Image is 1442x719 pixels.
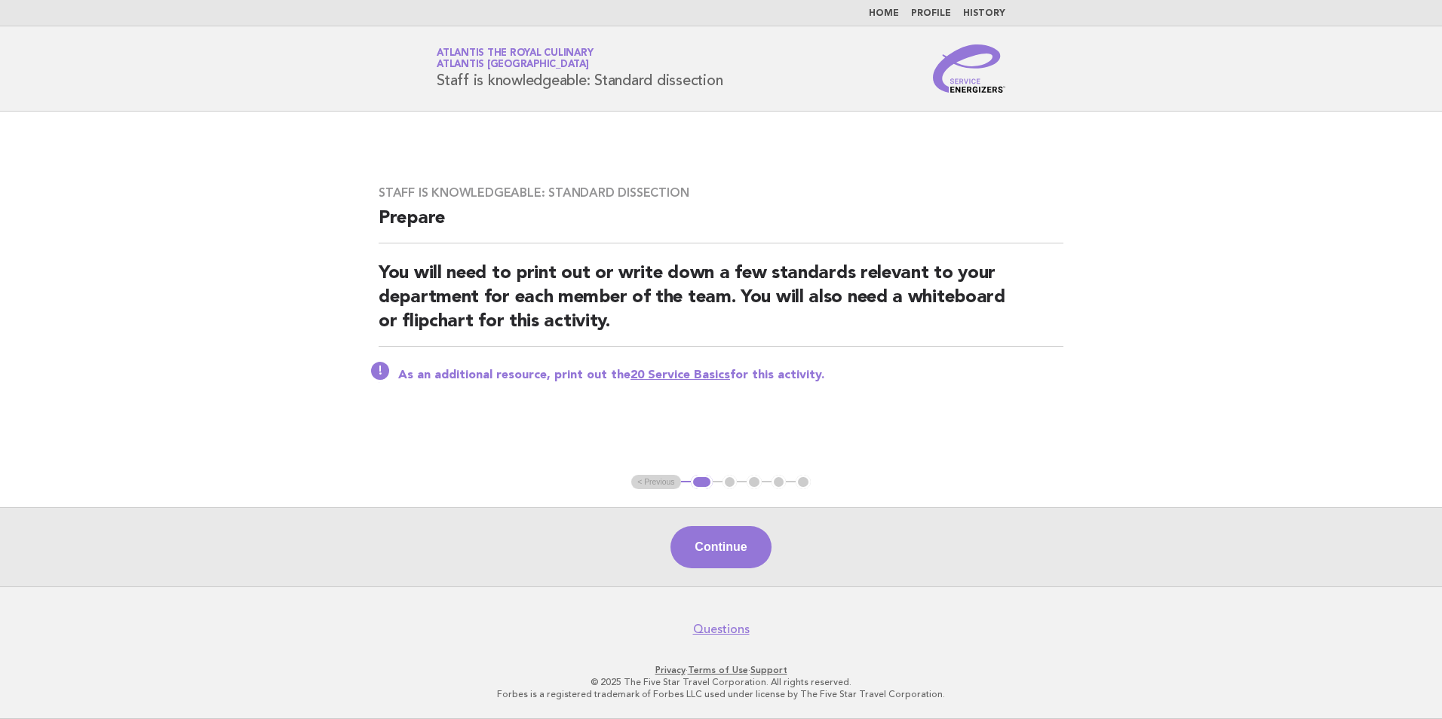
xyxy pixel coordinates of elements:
a: Atlantis the Royal CulinaryAtlantis [GEOGRAPHIC_DATA] [437,48,593,69]
p: As an additional resource, print out the for this activity. [398,368,1063,383]
h3: Staff is knowledgeable: Standard dissection [379,185,1063,200]
span: Atlantis [GEOGRAPHIC_DATA] [437,60,589,70]
a: Questions [693,622,750,637]
button: 1 [691,475,713,490]
a: Privacy [655,665,686,675]
h1: Staff is knowledgeable: Standard dissection [437,49,723,88]
a: Profile [911,9,951,18]
img: Service Energizers [933,44,1005,93]
a: Terms of Use [688,665,748,675]
p: Forbes is a registered trademark of Forbes LLC used under license by The Five Star Travel Corpora... [259,688,1183,700]
h2: Prepare [379,207,1063,243]
p: © 2025 The Five Star Travel Corporation. All rights reserved. [259,676,1183,688]
a: 20 Service Basics [630,369,730,381]
a: Support [750,665,787,675]
a: History [963,9,1005,18]
p: · · [259,664,1183,676]
h2: You will need to print out or write down a few standards relevant to your department for each mem... [379,262,1063,347]
button: Continue [670,526,771,568]
a: Home [869,9,899,18]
